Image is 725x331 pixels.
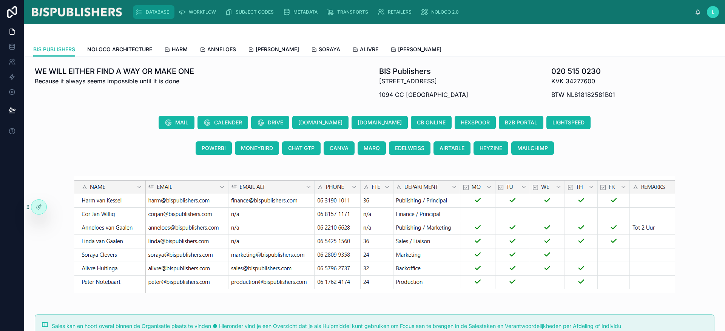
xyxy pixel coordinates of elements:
[433,141,470,155] button: AIRTABLE
[189,9,216,15] span: WORKFLOW
[474,141,508,155] button: HEYZINE
[388,9,412,15] span: RETAILERS
[375,5,417,19] a: RETAILERS
[281,5,323,19] a: METADATA
[241,144,273,152] span: MONEYBIRD
[164,43,188,58] a: HARM
[293,9,318,15] span: METADATA
[288,144,315,152] span: CHAT GTP
[30,6,123,18] img: App logo
[52,323,621,329] span: Sales kan en hoort overal binnen de Organisatie plaats te vinden ● Hieronder vind je een Overzich...
[197,116,248,129] button: CALENDER
[236,9,274,15] span: SUBJECT CODES
[292,116,349,129] button: [DOMAIN_NAME]
[551,90,615,99] p: BTW NL818182581B01
[129,4,695,20] div: scrollable content
[175,119,188,126] span: MAIL
[417,119,446,126] span: CB ONLINE
[411,116,452,129] button: CB ONLINE
[324,5,373,19] a: TRANSPORTS
[330,144,349,152] span: CANVA
[207,46,236,53] span: ANNELOES
[461,119,490,126] span: HEXSPOOR
[551,77,615,86] p: KVK 34277600
[358,141,386,155] button: MARQ
[200,43,236,58] a: ANNELOES
[282,141,321,155] button: CHAT GTP
[352,116,408,129] button: [DOMAIN_NAME]
[311,43,340,58] a: SORAYA
[389,141,430,155] button: EDELWEISS
[256,46,299,53] span: [PERSON_NAME]
[431,9,459,15] span: NOLOCO 2.0
[159,116,194,129] button: MAIL
[480,144,502,152] span: HEYZINE
[546,116,591,129] button: LIGHTSPEED
[337,9,368,15] span: TRANSPORTS
[176,5,221,19] a: WORKFLOW
[223,5,279,19] a: SUBJECT CODES
[87,46,152,53] span: NOLOCO ARCHITECTURE
[364,144,380,152] span: MARQ
[379,66,468,77] h1: BIS Publishers
[202,144,226,152] span: POWERBI
[33,43,75,57] a: BIS PUBLISHERS
[505,119,537,126] span: B2B PORTAL
[517,144,548,152] span: MAILCHIMP
[172,46,188,53] span: HARM
[298,119,342,126] span: [DOMAIN_NAME]
[395,144,424,152] span: EDELWEISS
[196,141,232,155] button: POWERBI
[35,66,194,77] h1: WE WILL EITHER FIND A WAY OR MAKE ONE
[511,141,554,155] button: MAILCHIMP
[324,141,355,155] button: CANVA
[712,9,714,15] span: L
[319,46,340,53] span: SORAYA
[268,119,283,126] span: DRIVE
[251,116,289,129] button: DRIVE
[358,119,402,126] span: [DOMAIN_NAME]
[398,46,441,53] span: [PERSON_NAME]
[552,119,585,126] span: LIGHTSPEED
[74,176,675,293] img: 28141-nolocoover.png
[499,116,543,129] button: B2B PORTAL
[418,5,464,19] a: NOLOCO 2.0
[87,43,152,58] a: NOLOCO ARCHITECTURE
[214,119,242,126] span: CALENDER
[379,90,468,99] p: 1094 CC [GEOGRAPHIC_DATA]
[455,116,496,129] button: HEXSPOOR
[146,9,169,15] span: DATABASE
[360,46,378,53] span: ALIVRE
[551,66,615,77] h1: 020 515 0230
[52,322,708,330] div: Sales kan en hoort overal binnen de Organisatie plaats te vinden ● Hieronder vind je een Overzich...
[379,77,468,86] p: [STREET_ADDRESS]
[235,141,279,155] button: MONEYBIRD
[352,43,378,58] a: ALIVRE
[33,46,75,53] span: BIS PUBLISHERS
[133,5,174,19] a: DATABASE
[440,144,464,152] span: AIRTABLE
[248,43,299,58] a: [PERSON_NAME]
[390,43,441,58] a: [PERSON_NAME]
[35,77,194,86] p: Because it always seems impossible until it is done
